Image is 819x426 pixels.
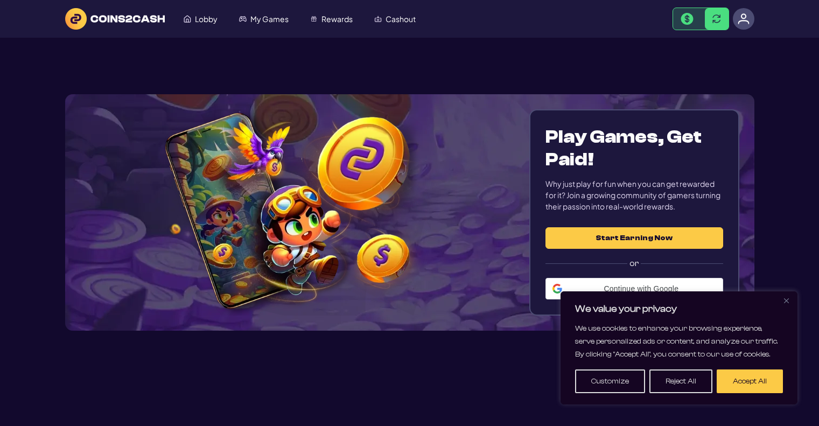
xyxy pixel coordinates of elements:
[780,294,793,307] button: Close
[681,13,694,25] img: Money Bill
[386,15,416,23] span: Cashout
[545,178,723,212] div: Why just play for fun when you can get rewarded for it? Join a growing community of gamers turnin...
[566,284,716,293] span: Continue with Google
[784,298,789,303] img: Close
[575,369,645,393] button: Customize
[545,249,723,278] label: or
[228,9,299,29] a: My Games
[545,278,723,299] div: Continue with Google
[738,13,750,25] img: avatar
[649,369,712,393] button: Reject All
[374,15,382,23] img: Cashout
[545,227,723,249] button: Start Earning Now
[545,125,723,171] h1: Play Games, Get Paid!
[575,303,783,316] p: We value your privacy
[184,15,191,23] img: Lobby
[239,15,247,23] img: My Games
[173,9,228,29] a: Lobby
[321,15,353,23] span: Rewards
[195,15,218,23] span: Lobby
[561,291,797,404] div: We value your privacy
[65,8,165,30] img: logo text
[363,9,426,29] a: Cashout
[299,9,363,29] a: Rewards
[250,15,289,23] span: My Games
[575,322,783,361] p: We use cookies to enhance your browsing experience, serve personalized ads or content, and analyz...
[717,369,783,393] button: Accept All
[310,15,318,23] img: Rewards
